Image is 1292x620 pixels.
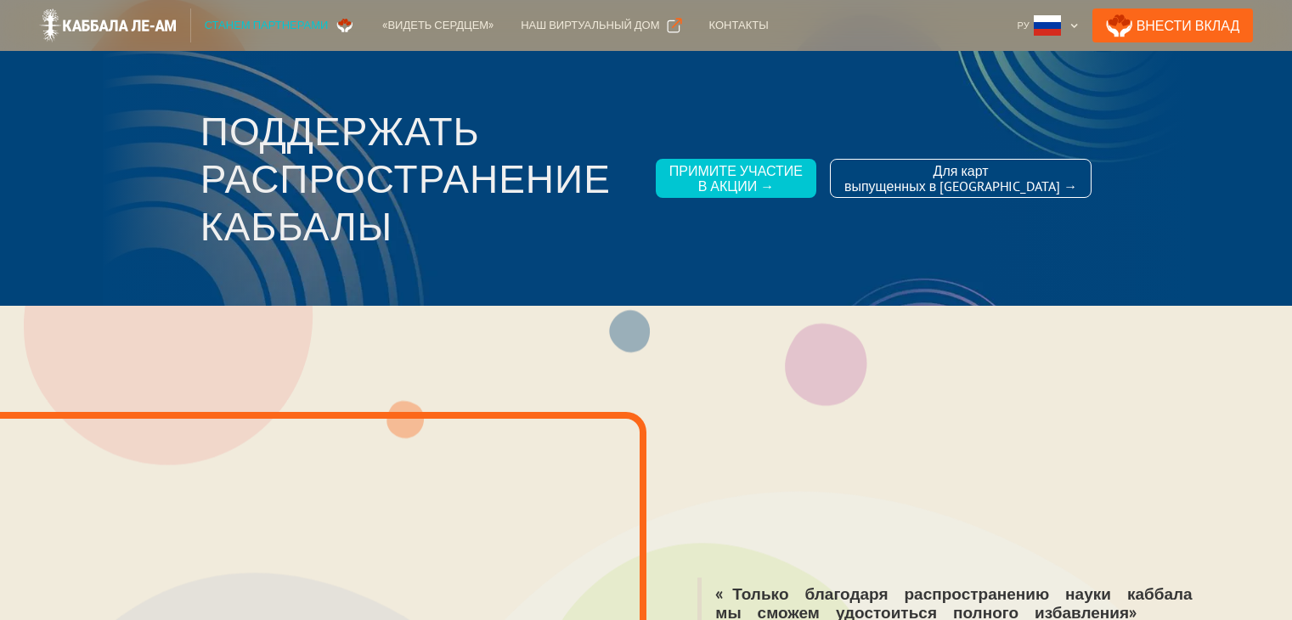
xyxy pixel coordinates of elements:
a: «Видеть сердцем» [369,8,507,42]
a: Для картвыпущенных в [GEOGRAPHIC_DATA] → [830,159,1092,198]
div: Для карт выпущенных в [GEOGRAPHIC_DATA] → [844,163,1077,194]
a: Контакты [696,8,782,42]
div: Контакты [709,17,769,34]
div: «Видеть сердцем» [382,17,494,34]
div: Наш виртуальный дом [521,17,659,34]
div: Ру [1011,8,1086,42]
h3: Поддержать распространение каббалы [200,107,642,250]
a: Станем партнерами [191,8,370,42]
a: Наш виртуальный дом [507,8,695,42]
div: Примите участие в акции → [669,163,803,194]
div: Станем партнерами [205,17,329,34]
a: Примите участиев акции → [656,159,816,198]
div: Ру [1018,17,1030,34]
a: Внести Вклад [1092,8,1254,42]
